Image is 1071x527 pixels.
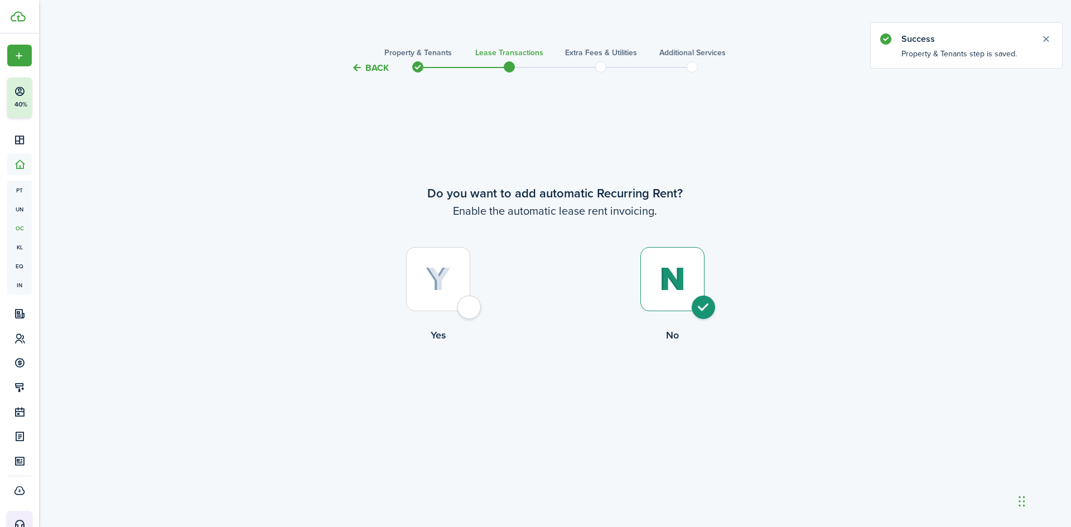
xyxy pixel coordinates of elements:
[14,100,28,109] p: 40%
[7,219,32,238] a: oc
[426,267,451,292] img: Yes
[7,78,100,118] button: 40%
[1019,485,1025,518] div: Drag
[351,62,389,74] button: Back
[565,47,637,59] h3: Extra fees & Utilities
[659,47,726,59] h3: Additional Services
[384,47,452,59] h3: Property & Tenants
[321,184,789,202] wizard-step-header-title: Do you want to add automatic Recurring Rent?
[7,200,32,219] a: un
[321,328,555,342] control-radio-card-title: Yes
[7,275,32,294] a: in
[7,181,32,200] a: pt
[659,267,686,291] img: No (selected)
[555,328,789,342] control-radio-card-title: No
[11,11,26,22] img: TenantCloud
[885,407,1071,527] iframe: Chat Widget
[321,202,789,219] wizard-step-header-description: Enable the automatic lease rent invoicing.
[871,48,1062,68] notify-body: Property & Tenants step is saved.
[1038,31,1054,47] button: Close notify
[7,45,32,66] button: Open menu
[901,32,1030,46] notify-title: Success
[475,47,543,59] h3: Lease Transactions
[7,238,32,257] a: kl
[7,257,32,275] a: eq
